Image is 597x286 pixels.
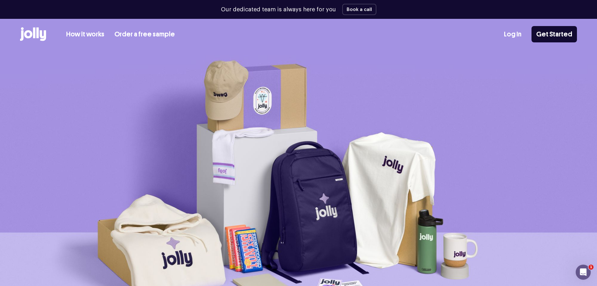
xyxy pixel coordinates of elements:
[221,5,336,14] p: Our dedicated team is always here for you
[66,29,104,40] a: How it works
[504,29,521,40] a: Log In
[589,265,594,270] span: 1
[114,29,175,40] a: Order a free sample
[342,4,376,15] button: Book a call
[576,265,591,280] iframe: Intercom live chat
[532,26,577,42] a: Get Started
